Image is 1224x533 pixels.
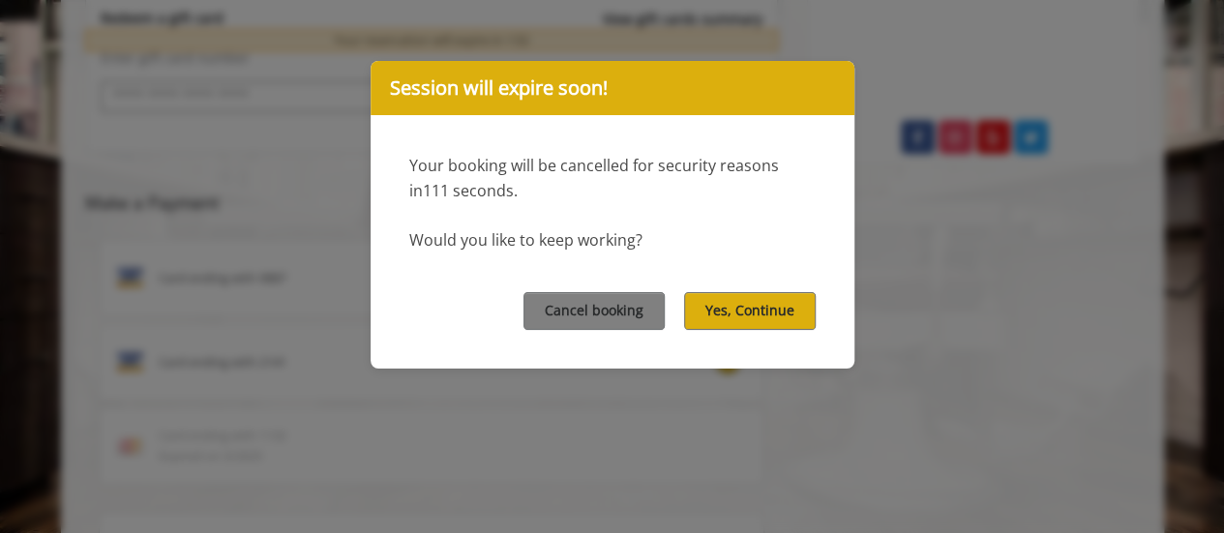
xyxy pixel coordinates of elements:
button: Yes, Continue [684,292,816,330]
span: 111 second [423,180,518,201]
div: Your booking will be cancelled for security reasons in Would you like to keep working? [371,115,854,252]
button: Cancel booking [523,292,665,330]
span: s. [506,180,518,201]
div: Session will expire soon! [371,61,854,115]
